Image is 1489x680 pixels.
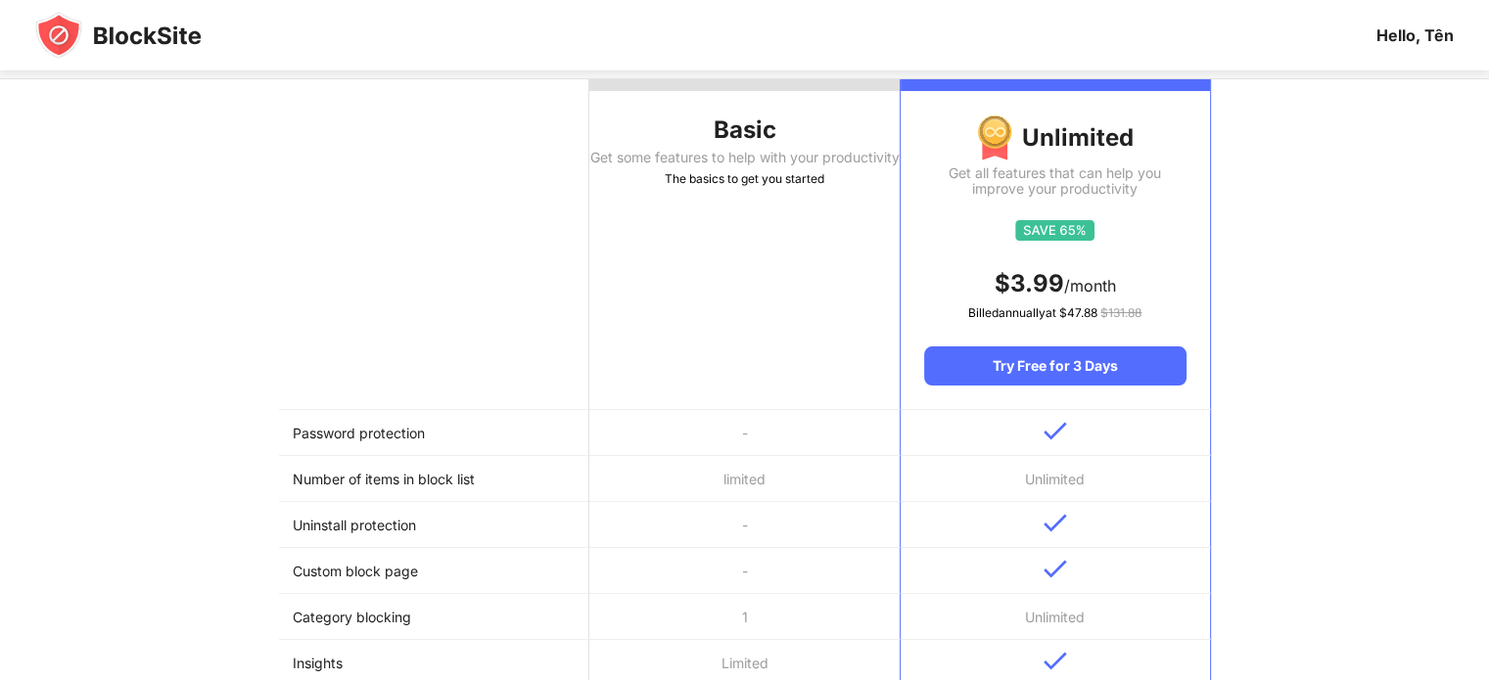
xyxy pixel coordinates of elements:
div: Hello, Tên [1376,25,1454,45]
img: save65.svg [1015,220,1094,241]
td: Unlimited [900,594,1210,640]
img: v-blue.svg [1044,514,1067,532]
td: limited [589,456,900,502]
img: blocksite-icon-black.svg [35,12,202,59]
td: - [589,410,900,456]
div: Try Free for 3 Days [924,346,1186,385]
div: /month [924,268,1186,299]
span: $ 131.88 [1100,305,1141,320]
div: Get all features that can help you improve your productivity [924,165,1186,197]
div: Basic [589,114,900,146]
td: Unlimited [900,456,1210,502]
img: v-blue.svg [1044,652,1067,670]
td: 1 [589,594,900,640]
td: - [589,548,900,594]
div: Billed annually at $ 47.88 [924,303,1186,323]
td: Number of items in block list [279,456,589,502]
div: Get some features to help with your productivity [589,150,900,165]
td: Custom block page [279,548,589,594]
span: $ 3.99 [995,269,1064,297]
img: img-premium-medal [977,114,1012,161]
td: - [589,502,900,548]
img: v-blue.svg [1044,560,1067,578]
div: The basics to get you started [589,169,900,189]
img: v-blue.svg [1044,422,1067,440]
td: Password protection [279,410,589,456]
td: Uninstall protection [279,502,589,548]
td: Category blocking [279,594,589,640]
div: Unlimited [924,114,1186,161]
